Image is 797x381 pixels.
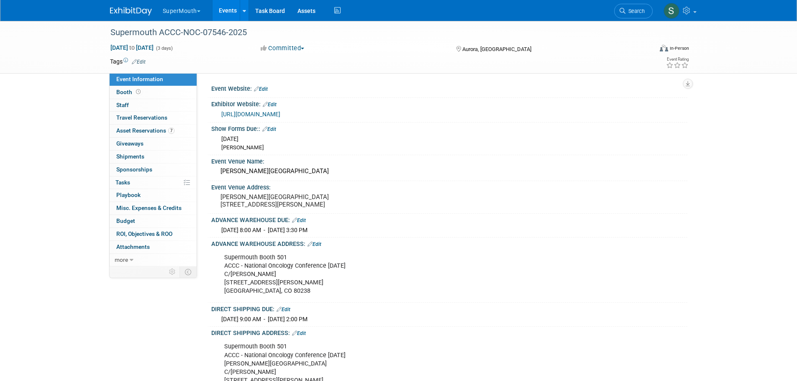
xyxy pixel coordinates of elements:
span: Attachments [116,243,150,250]
span: more [115,256,128,263]
span: [DATE] 9:00 AM - [DATE] 2:00 PM [221,316,308,322]
a: Shipments [110,151,197,163]
a: Playbook [110,189,197,202]
a: Edit [263,102,277,107]
a: [URL][DOMAIN_NAME] [221,111,280,118]
div: ADVANCE WAREHOUSE DUE: [211,214,687,225]
div: Event Rating [666,57,689,61]
span: Misc. Expenses & Credits [116,205,182,211]
span: [DATE] [221,136,238,142]
div: [PERSON_NAME] [221,144,681,152]
span: Travel Reservations [116,114,167,121]
span: Aurora, [GEOGRAPHIC_DATA] [462,46,531,52]
span: Booth not reserved yet [134,89,142,95]
a: Edit [308,241,321,247]
a: Edit [292,217,306,223]
pre: [PERSON_NAME][GEOGRAPHIC_DATA] [STREET_ADDRESS][PERSON_NAME] [220,193,400,208]
img: Format-Inperson.png [660,45,668,51]
span: Search [625,8,645,14]
span: Giveaways [116,140,144,147]
a: ROI, Objectives & ROO [110,228,197,240]
a: Edit [277,307,290,312]
a: Search [614,4,653,18]
span: Staff [116,102,129,108]
span: Booth [116,89,142,95]
div: Event Venue Address: [211,181,687,192]
a: Sponsorships [110,164,197,176]
span: Asset Reservations [116,127,174,134]
div: Supermouth Booth 501 ACCC - National Oncology Conference [DATE] C/[PERSON_NAME] [STREET_ADDRESS][... [218,249,595,299]
a: Edit [132,59,146,65]
td: Personalize Event Tab Strip [165,266,180,277]
div: In-Person [669,45,689,51]
div: Event Format [603,43,689,56]
span: ROI, Objectives & ROO [116,230,172,237]
a: Edit [254,86,268,92]
span: Sponsorships [116,166,152,173]
img: Samantha Meyers [664,3,679,19]
img: ExhibitDay [110,7,152,15]
span: Tasks [115,179,130,186]
div: DIRECT SHIPPING ADDRESS: [211,327,687,338]
td: Toggle Event Tabs [179,266,197,277]
a: Booth [110,86,197,99]
div: Event Website: [211,82,687,93]
a: Giveaways [110,138,197,150]
span: 7 [168,128,174,134]
td: Tags [110,57,146,66]
div: Event Venue Name: [211,155,687,166]
span: Event Information [116,76,163,82]
a: Event Information [110,73,197,86]
div: Supermouth ACCC-NOC-07546-2025 [108,25,640,40]
div: Show Forms Due:: [211,123,687,133]
span: [DATE] [DATE] [110,44,154,51]
a: Staff [110,99,197,112]
span: Budget [116,217,135,224]
a: Budget [110,215,197,228]
a: Edit [292,330,306,336]
a: Travel Reservations [110,112,197,124]
div: Exhibitor Website: [211,98,687,109]
a: Edit [262,126,276,132]
div: DIRECT SHIPPING DUE: [211,303,687,314]
span: [DATE] 8:00 AM - [DATE] 3:30 PM [221,227,308,233]
a: Tasks [110,176,197,189]
div: ADVANCE WAREHOUSE ADDRESS: [211,238,687,248]
span: to [128,44,136,51]
button: Committed [258,44,308,53]
span: (3 days) [155,46,173,51]
a: Asset Reservations7 [110,125,197,137]
span: Shipments [116,153,144,160]
a: more [110,254,197,266]
div: [PERSON_NAME][GEOGRAPHIC_DATA] [218,165,681,178]
a: Misc. Expenses & Credits [110,202,197,215]
span: Playbook [116,192,141,198]
a: Attachments [110,241,197,253]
